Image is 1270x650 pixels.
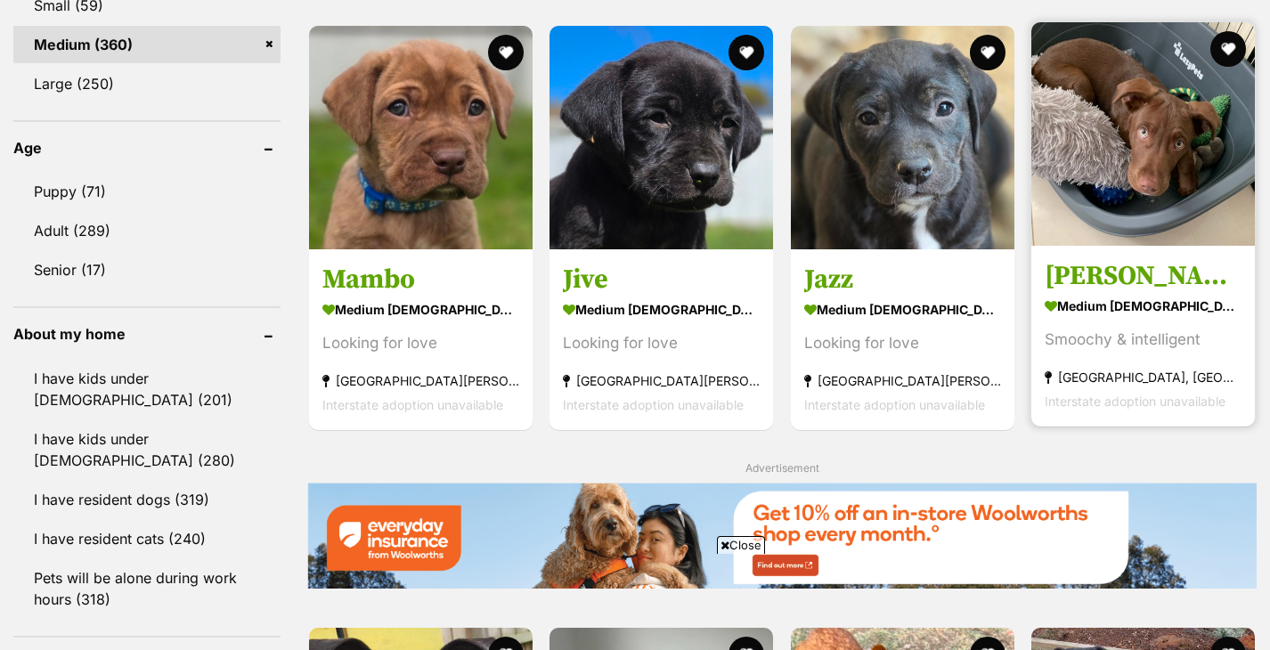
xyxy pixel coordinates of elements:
[804,262,1001,296] h3: Jazz
[804,368,1001,392] strong: [GEOGRAPHIC_DATA][PERSON_NAME][GEOGRAPHIC_DATA]
[745,461,819,475] span: Advertisement
[563,296,760,321] strong: medium [DEMOGRAPHIC_DATA] Dog
[488,35,524,70] button: favourite
[307,483,1257,589] img: Everyday Insurance promotional banner
[970,35,1005,70] button: favourite
[1045,364,1242,388] strong: [GEOGRAPHIC_DATA], [GEOGRAPHIC_DATA]
[13,326,281,342] header: About my home
[13,360,281,418] a: I have kids under [DEMOGRAPHIC_DATA] (201)
[563,368,760,392] strong: [GEOGRAPHIC_DATA][PERSON_NAME][GEOGRAPHIC_DATA]
[13,173,281,210] a: Puppy (71)
[1045,258,1242,292] h3: [PERSON_NAME]
[729,35,765,70] button: favourite
[563,396,744,411] span: Interstate adoption unavailable
[1045,327,1242,351] div: Smoochy & intelligent
[13,26,281,63] a: Medium (360)
[322,396,503,411] span: Interstate adoption unavailable
[791,26,1014,249] img: Jazz - Beagle x Staffordshire Bull Terrier Dog
[13,559,281,618] a: Pets will be alone during work hours (318)
[13,212,281,249] a: Adult (289)
[791,248,1014,429] a: Jazz medium [DEMOGRAPHIC_DATA] Dog Looking for love [GEOGRAPHIC_DATA][PERSON_NAME][GEOGRAPHIC_DAT...
[13,65,281,102] a: Large (250)
[550,248,773,429] a: Jive medium [DEMOGRAPHIC_DATA] Dog Looking for love [GEOGRAPHIC_DATA][PERSON_NAME][GEOGRAPHIC_DAT...
[13,251,281,288] a: Senior (17)
[322,262,519,296] h3: Mambo
[550,26,773,249] img: Jive - Beagle x Staffordshire Bull Terrier Dog
[563,330,760,354] div: Looking for love
[322,296,519,321] strong: medium [DEMOGRAPHIC_DATA] Dog
[322,330,519,354] div: Looking for love
[1031,22,1255,246] img: Chai Latte - Australian Kelpie Dog
[804,396,985,411] span: Interstate adoption unavailable
[563,262,760,296] h3: Jive
[717,536,765,554] span: Close
[1210,31,1246,67] button: favourite
[13,481,281,518] a: I have resident dogs (319)
[307,483,1257,591] a: Everyday Insurance promotional banner
[13,420,281,479] a: I have kids under [DEMOGRAPHIC_DATA] (280)
[13,520,281,557] a: I have resident cats (240)
[309,26,533,249] img: Mambo - Beagle x Staffordshire Bull Terrier Dog
[1045,292,1242,318] strong: medium [DEMOGRAPHIC_DATA] Dog
[309,248,533,429] a: Mambo medium [DEMOGRAPHIC_DATA] Dog Looking for love [GEOGRAPHIC_DATA][PERSON_NAME][GEOGRAPHIC_DA...
[804,296,1001,321] strong: medium [DEMOGRAPHIC_DATA] Dog
[13,140,281,156] header: Age
[311,561,959,641] iframe: Advertisement
[322,368,519,392] strong: [GEOGRAPHIC_DATA][PERSON_NAME][GEOGRAPHIC_DATA]
[804,330,1001,354] div: Looking for love
[1031,245,1255,426] a: [PERSON_NAME] medium [DEMOGRAPHIC_DATA] Dog Smoochy & intelligent [GEOGRAPHIC_DATA], [GEOGRAPHIC_...
[1045,393,1225,408] span: Interstate adoption unavailable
